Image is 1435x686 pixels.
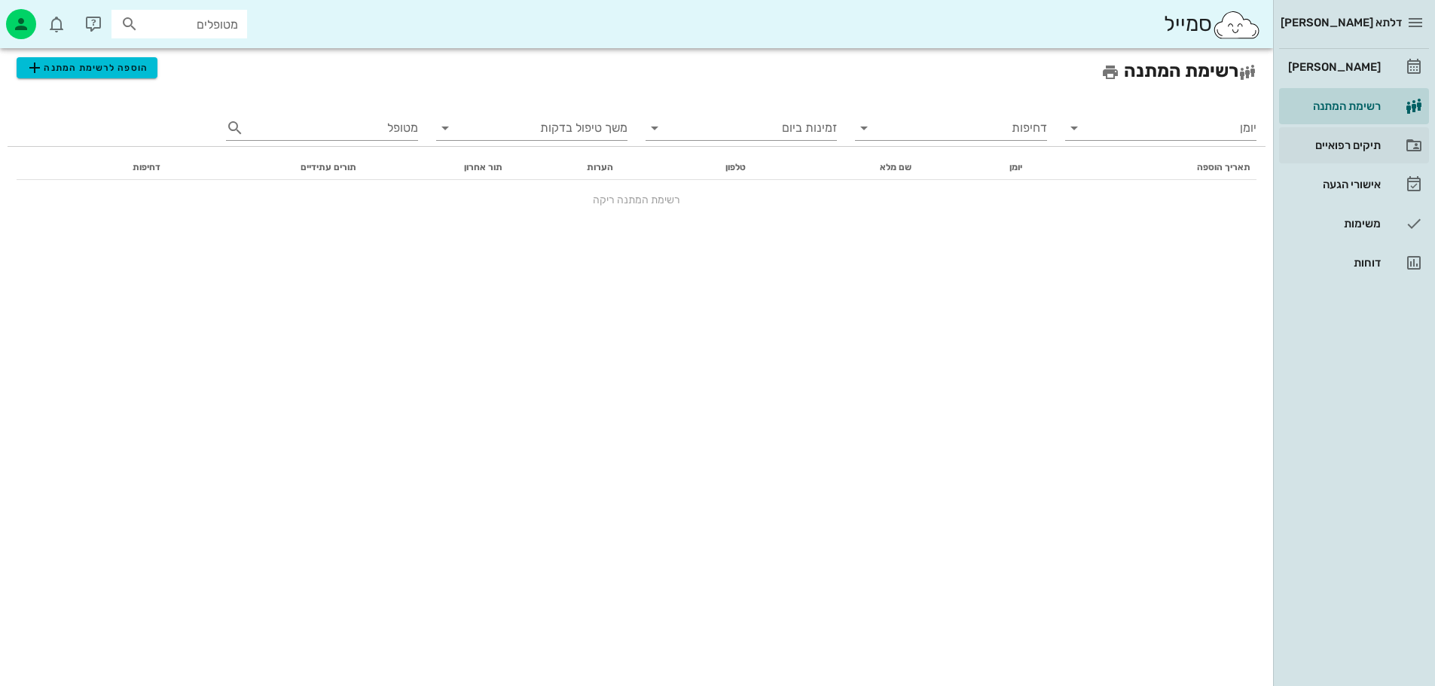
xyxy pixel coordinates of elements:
span: תורים עתידיים [301,162,356,172]
div: דחיפות [855,116,1046,140]
a: משימות [1279,206,1429,242]
th: יומן: לא ממוין. לחץ למיון לפי סדר עולה. הפעל למיון עולה. [917,156,1028,180]
div: תיקים רפואיים [1285,139,1381,151]
a: דוחות [1279,245,1429,281]
th: תאריך הוספה: לא ממוין. לחץ למיון לפי סדר עולה. הפעל למיון עולה. [1028,156,1256,180]
th: תור אחרון [362,156,508,180]
div: דוחות [1285,257,1381,269]
div: רשימת המתנה ריקה [23,192,1250,208]
span: הערות [587,162,613,172]
span: טלפון [725,162,746,172]
a: רשימת המתנה [1279,88,1429,124]
div: [PERSON_NAME] [1285,61,1381,73]
div: משך טיפול בדקות [436,116,627,140]
a: תיקים רפואיים [1279,127,1429,163]
th: הערות [508,156,619,180]
a: אישורי הגעה [1279,166,1429,203]
th: תורים עתידיים [166,156,362,180]
h2: רשימת המתנה [17,57,1256,86]
a: [PERSON_NAME] [1279,49,1429,85]
th: שם מלא: לא ממוין. לחץ למיון לפי סדר עולה. הפעל למיון עולה. [752,156,917,180]
img: SmileCloud logo [1212,10,1261,40]
th: דחיפות [51,156,166,180]
span: הוספה לרשימת המתנה [26,59,148,77]
th: טלפון: לא ממוין. לחץ למיון לפי סדר עולה. הפעל למיון עולה. [619,156,752,180]
span: שם מלא [880,162,911,172]
span: תאריך הוספה [1197,162,1250,172]
span: תור אחרון [464,162,502,172]
span: יומן [1009,162,1022,172]
span: דלתא [PERSON_NAME] [1281,16,1402,29]
button: הוספה לרשימת המתנה [17,57,157,78]
div: זמינות ביום [646,116,837,140]
div: סמייל [1164,8,1261,41]
div: משימות [1285,218,1381,230]
div: אישורי הגעה [1285,178,1381,191]
span: דחיפות [133,162,160,172]
div: רשימת המתנה [1285,100,1381,112]
span: תג [44,12,53,21]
